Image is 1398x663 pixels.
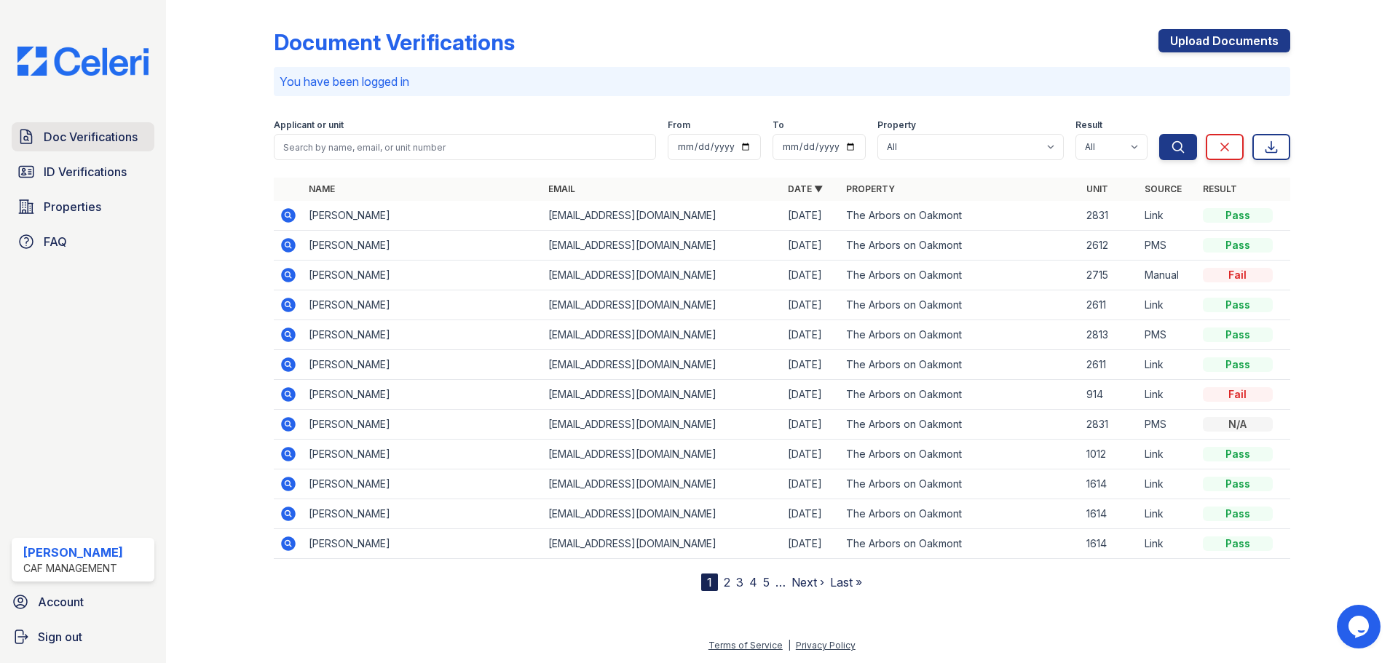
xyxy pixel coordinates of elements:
[303,529,542,559] td: [PERSON_NAME]
[877,119,916,131] label: Property
[749,575,757,589] a: 4
[542,290,782,320] td: [EMAIL_ADDRESS][DOMAIN_NAME]
[701,573,718,591] div: 1
[840,201,1080,231] td: The Arbors on Oakmont
[736,575,743,589] a: 3
[830,575,862,589] a: Last »
[1203,387,1273,402] div: Fail
[12,192,154,221] a: Properties
[782,290,840,320] td: [DATE]
[542,320,782,350] td: [EMAIL_ADDRESS][DOMAIN_NAME]
[542,231,782,261] td: [EMAIL_ADDRESS][DOMAIN_NAME]
[782,380,840,410] td: [DATE]
[840,499,1080,529] td: The Arbors on Oakmont
[1139,380,1197,410] td: Link
[1337,605,1383,648] iframe: chat widget
[44,233,67,250] span: FAQ
[1081,469,1139,499] td: 1614
[782,499,840,529] td: [DATE]
[274,119,344,131] label: Applicant or unit
[303,499,542,529] td: [PERSON_NAME]
[542,350,782,380] td: [EMAIL_ADDRESS][DOMAIN_NAME]
[1081,201,1139,231] td: 2831
[1203,536,1273,551] div: Pass
[1139,350,1197,380] td: Link
[1203,298,1273,312] div: Pass
[1203,327,1273,342] div: Pass
[303,380,542,410] td: [PERSON_NAME]
[1081,440,1139,469] td: 1012
[1145,183,1182,194] a: Source
[1139,231,1197,261] td: PMS
[303,231,542,261] td: [PERSON_NAME]
[840,350,1080,380] td: The Arbors on Oakmont
[12,227,154,256] a: FAQ
[840,231,1080,261] td: The Arbors on Oakmont
[708,640,783,651] a: Terms of Service
[782,350,840,380] td: [DATE]
[840,380,1080,410] td: The Arbors on Oakmont
[303,261,542,290] td: [PERSON_NAME]
[1139,261,1197,290] td: Manual
[44,198,101,215] span: Properties
[775,573,786,591] span: …
[542,529,782,559] td: [EMAIL_ADDRESS][DOMAIN_NAME]
[1081,290,1139,320] td: 2611
[542,499,782,529] td: [EMAIL_ADDRESS][DOMAIN_NAME]
[1158,29,1290,52] a: Upload Documents
[303,350,542,380] td: [PERSON_NAME]
[1203,208,1273,223] div: Pass
[548,183,575,194] a: Email
[840,469,1080,499] td: The Arbors on Oakmont
[542,261,782,290] td: [EMAIL_ADDRESS][DOMAIN_NAME]
[1139,499,1197,529] td: Link
[782,529,840,559] td: [DATE]
[840,261,1080,290] td: The Arbors on Oakmont
[303,469,542,499] td: [PERSON_NAME]
[542,440,782,469] td: [EMAIL_ADDRESS][DOMAIN_NAME]
[1081,499,1139,529] td: 1614
[6,47,160,76] img: CE_Logo_Blue-a8612792a0a2168367f1c8372b55b34899dd931a85d93a1a3d3e32e68fde9ad4.png
[668,119,690,131] label: From
[38,593,84,611] span: Account
[303,320,542,350] td: [PERSON_NAME]
[788,183,823,194] a: Date ▼
[1081,380,1139,410] td: 914
[1203,183,1237,194] a: Result
[542,469,782,499] td: [EMAIL_ADDRESS][DOMAIN_NAME]
[1203,447,1273,461] div: Pass
[309,183,335,194] a: Name
[1139,440,1197,469] td: Link
[1139,469,1197,499] td: Link
[12,157,154,186] a: ID Verifications
[542,410,782,440] td: [EMAIL_ADDRESS][DOMAIN_NAME]
[1081,231,1139,261] td: 2612
[782,201,840,231] td: [DATE]
[840,290,1080,320] td: The Arbors on Oakmont
[12,122,154,151] a: Doc Verifications
[1203,268,1273,282] div: Fail
[782,469,840,499] td: [DATE]
[1203,507,1273,521] div: Pass
[6,622,160,651] a: Sign out
[38,628,82,646] span: Sign out
[280,73,1284,90] p: You have been logged in
[274,134,656,160] input: Search by name, email, or unit number
[1139,201,1197,231] td: Link
[1081,350,1139,380] td: 2611
[782,410,840,440] td: [DATE]
[1203,357,1273,372] div: Pass
[840,529,1080,559] td: The Arbors on Oakmont
[542,201,782,231] td: [EMAIL_ADDRESS][DOMAIN_NAME]
[44,128,138,146] span: Doc Verifications
[1139,290,1197,320] td: Link
[23,561,123,576] div: CAF Management
[303,201,542,231] td: [PERSON_NAME]
[840,440,1080,469] td: The Arbors on Oakmont
[788,640,791,651] div: |
[773,119,784,131] label: To
[840,410,1080,440] td: The Arbors on Oakmont
[1086,183,1108,194] a: Unit
[303,440,542,469] td: [PERSON_NAME]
